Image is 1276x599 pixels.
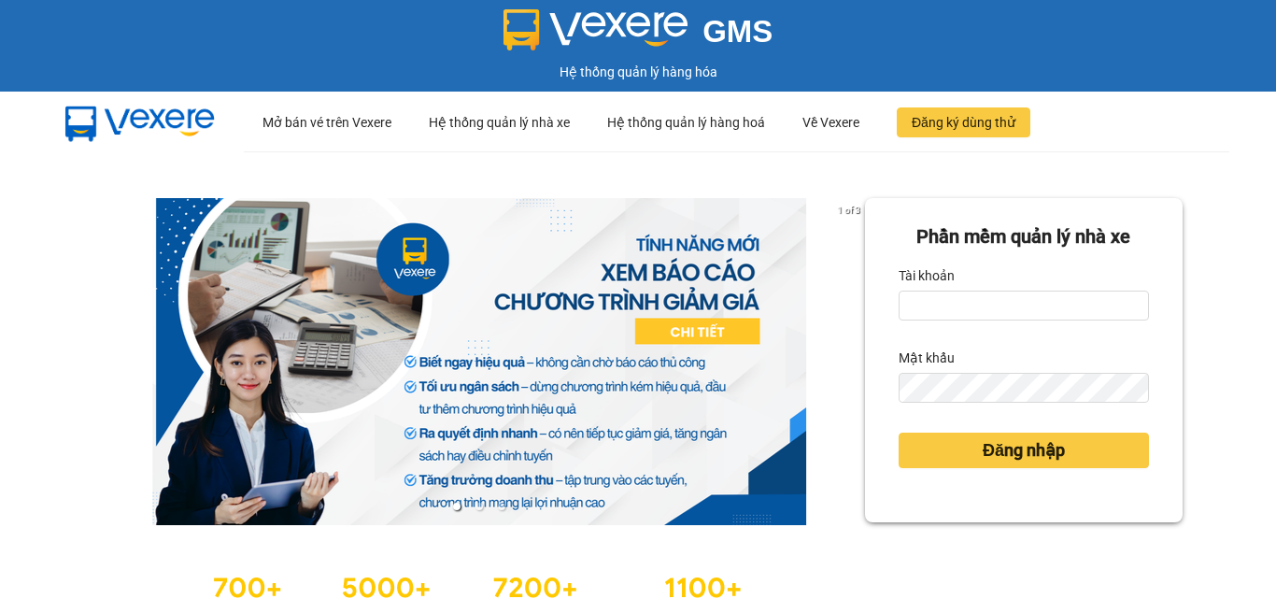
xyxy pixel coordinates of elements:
label: Tài khoản [899,261,955,291]
input: Mật khẩu [899,373,1149,403]
img: mbUUG5Q.png [47,92,234,153]
button: Đăng ký dùng thử [897,107,1030,137]
div: Hệ thống quản lý hàng hóa [5,62,1271,82]
div: Mở bán vé trên Vexere [262,93,391,152]
label: Mật khẩu [899,343,955,373]
div: Hệ thống quản lý hàng hoá [607,93,765,152]
li: slide item 2 [475,503,483,510]
li: slide item 3 [498,503,505,510]
div: Về Vexere [802,93,859,152]
input: Tài khoản [899,291,1149,321]
span: Đăng ký dùng thử [912,112,1015,133]
div: Phần mềm quản lý nhà xe [899,222,1149,251]
img: logo 2 [503,9,688,50]
a: GMS [503,28,773,43]
button: previous slide / item [93,198,120,525]
li: slide item 1 [453,503,461,510]
button: next slide / item [839,198,865,525]
span: GMS [702,14,773,49]
button: Đăng nhập [899,433,1149,468]
span: Đăng nhập [983,437,1065,464]
div: Hệ thống quản lý nhà xe [429,93,570,152]
p: 1 of 3 [832,198,865,222]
